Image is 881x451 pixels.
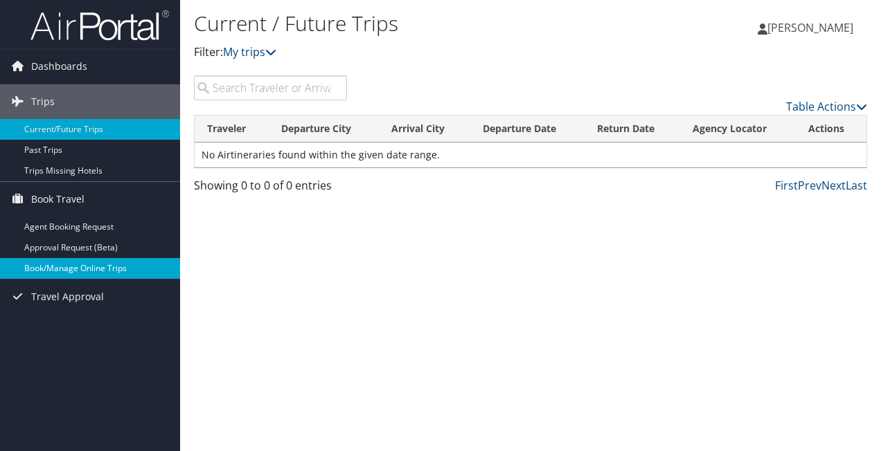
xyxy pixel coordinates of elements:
th: Agency Locator: activate to sort column ascending [680,116,795,142]
th: Actions [796,116,866,142]
th: Traveler: activate to sort column ascending [195,116,269,142]
a: [PERSON_NAME] [758,7,867,48]
a: Next [821,178,846,193]
a: Table Actions [786,99,867,114]
th: Departure City: activate to sort column ascending [269,116,379,142]
span: Dashboards [31,49,87,84]
th: Departure Date: activate to sort column descending [470,116,585,142]
p: Filter: [194,44,643,62]
a: Prev [798,178,821,193]
th: Return Date: activate to sort column ascending [585,116,680,142]
input: Search Traveler or Arrival City [194,75,347,100]
span: Travel Approval [31,279,104,314]
h1: Current / Future Trips [194,9,643,38]
th: Arrival City: activate to sort column ascending [379,116,470,142]
span: Trips [31,84,55,119]
span: [PERSON_NAME] [767,20,853,35]
div: Showing 0 to 0 of 0 entries [194,177,347,201]
span: Book Travel [31,182,84,217]
a: My trips [223,44,276,59]
a: Last [846,178,867,193]
td: No Airtineraries found within the given date range. [195,142,866,167]
img: airportal-logo.png [30,9,169,42]
a: First [775,178,798,193]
